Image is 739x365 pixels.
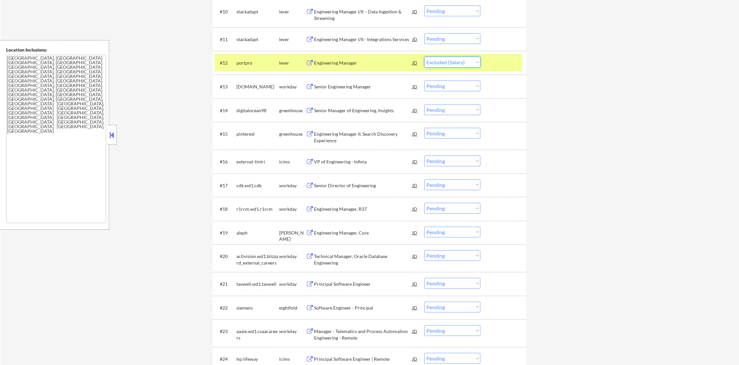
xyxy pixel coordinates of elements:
[279,305,306,311] div: eightfold
[236,8,279,15] div: stackadapt
[412,57,418,68] div: JD
[220,84,231,90] div: #13
[412,353,418,365] div: JD
[236,281,279,287] div: taxwell.wd1.taxwell
[412,6,418,17] div: JD
[314,107,412,114] div: Senior Manager of Engineering, Insights
[220,8,231,15] div: #10
[412,302,418,313] div: JD
[236,107,279,114] div: digitalocean98
[236,305,279,311] div: siemens
[236,328,279,341] div: aaaie.wd1.csaacareers
[220,60,231,66] div: #12
[279,107,306,114] div: greenhouse
[236,159,279,165] div: external-tintri
[412,81,418,92] div: JD
[220,36,231,43] div: #11
[220,356,231,362] div: #24
[279,8,306,15] div: lever
[279,131,306,137] div: greenhouse
[314,8,412,21] div: Engineering Manager I/II – Data Ingestion & Streaming
[220,230,231,236] div: #19
[314,305,412,311] div: Software Engineer - Principal
[220,159,231,165] div: #16
[236,84,279,90] div: [DOMAIN_NAME]
[279,281,306,287] div: workday
[314,60,412,66] div: Engineering Manager
[279,328,306,335] div: workday
[314,206,412,212] div: Engineering Manager, R37
[220,253,231,260] div: #20
[314,182,412,189] div: Senior Director of Engineering
[412,179,418,191] div: JD
[279,159,306,165] div: icims
[279,36,306,43] div: lever
[236,182,279,189] div: cdk.wd1.cdk
[412,128,418,140] div: JD
[412,156,418,167] div: JD
[236,206,279,212] div: r1rcm.wd1.r1rcm
[220,305,231,311] div: #22
[412,227,418,238] div: JD
[220,281,231,287] div: #21
[412,278,418,290] div: JD
[220,107,231,114] div: #14
[279,253,306,260] div: workday
[412,325,418,337] div: JD
[236,253,279,266] div: activision.wd1.blizzard_external_careers
[220,206,231,212] div: #18
[314,253,412,266] div: Technical Manager, Oracle Database Engineering
[236,36,279,43] div: stackadapt
[220,182,231,189] div: #17
[314,36,412,43] div: Engineering Manager I/II - Integrations Services
[279,356,306,362] div: icims
[314,281,412,287] div: Principal Software Engineer
[279,84,306,90] div: workday
[314,84,412,90] div: Senior Engineering Manager
[412,250,418,262] div: JD
[412,104,418,116] div: JD
[236,60,279,66] div: portpro
[314,131,412,144] div: Engineering Manager II, Search Discovery Experience
[279,182,306,189] div: workday
[279,230,306,242] div: [PERSON_NAME]
[314,159,412,165] div: VP of Engineering - Infinia
[314,328,412,341] div: Manager - Telematics and Process Automation Engineering - Remote
[279,60,306,66] div: lever
[314,230,412,236] div: Engineering Manager, Core
[279,206,306,212] div: workday
[220,328,231,335] div: #23
[412,33,418,45] div: JD
[314,356,412,362] div: Principal Software Engineer | Remote
[220,131,231,137] div: #15
[236,230,279,236] div: aleph
[412,203,418,215] div: JD
[6,47,107,53] div: Location Inclusions:
[236,356,279,362] div: hq-lifeway
[236,131,279,137] div: pinterest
